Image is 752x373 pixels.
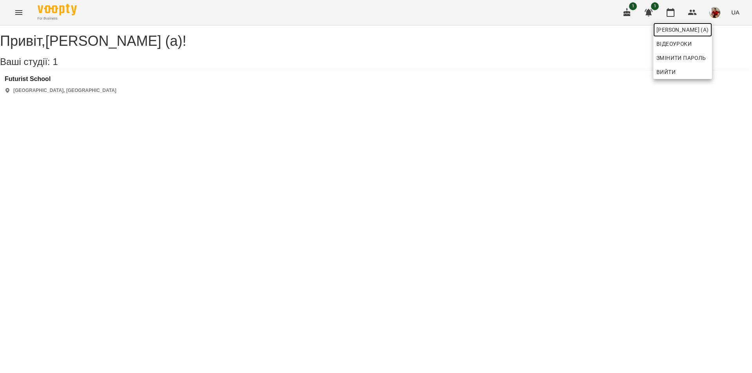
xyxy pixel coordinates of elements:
button: Вийти [653,65,712,79]
a: [PERSON_NAME] (а) [653,23,712,37]
a: Змінити пароль [653,51,712,65]
a: Відеоуроки [653,37,695,51]
span: [PERSON_NAME] (а) [656,25,709,34]
span: Вийти [656,67,676,77]
span: Відеоуроки [656,39,692,49]
span: Змінити пароль [656,53,709,63]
